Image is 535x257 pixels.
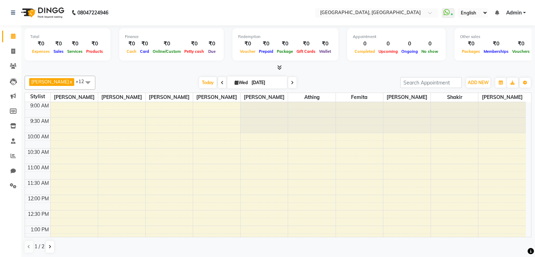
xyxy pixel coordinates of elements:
div: ₹0 [183,40,206,48]
span: Online/Custom [151,49,183,54]
div: 11:30 AM [26,180,50,187]
span: Voucher [238,49,257,54]
div: 1:00 PM [29,226,50,233]
div: 0 [420,40,440,48]
div: 11:00 AM [26,164,50,171]
div: ₹0 [52,40,65,48]
div: 0 [400,40,420,48]
span: Card [138,49,151,54]
div: 10:00 AM [26,133,50,140]
span: Athing [288,93,335,102]
div: 9:00 AM [29,102,50,109]
span: No show [420,49,440,54]
span: Vouchers [510,49,531,54]
span: Services [65,49,84,54]
span: Prepaid [257,49,275,54]
span: Package [275,49,295,54]
div: Redemption [238,34,333,40]
span: [PERSON_NAME] [146,93,193,102]
a: x [69,79,72,84]
span: Due [206,49,217,54]
span: Memberships [482,49,510,54]
input: 2025-09-03 [249,77,285,88]
span: Packages [460,49,482,54]
div: 0 [353,40,377,48]
span: [PERSON_NAME] [478,93,526,102]
span: [PERSON_NAME] [98,93,145,102]
div: 0 [377,40,400,48]
div: Stylist [25,93,50,100]
div: ₹0 [275,40,295,48]
div: ₹0 [138,40,151,48]
span: [PERSON_NAME] [383,93,431,102]
div: Finance [125,34,218,40]
span: +12 [76,79,89,84]
div: ₹0 [151,40,183,48]
div: Total [30,34,105,40]
span: [PERSON_NAME] [31,79,69,84]
div: ₹0 [317,40,333,48]
div: ₹0 [125,40,138,48]
span: Gift Cards [295,49,317,54]
div: ₹0 [295,40,317,48]
div: ₹0 [482,40,510,48]
span: Wallet [317,49,333,54]
div: ₹0 [206,40,218,48]
span: Expenses [30,49,52,54]
div: 12:30 PM [26,211,50,218]
span: ADD NEW [468,80,489,85]
span: 1 / 2 [34,243,44,250]
span: Sales [52,49,65,54]
div: ₹0 [257,40,275,48]
span: Admin [506,9,522,17]
div: ₹0 [65,40,84,48]
span: Upcoming [377,49,400,54]
div: 12:00 PM [26,195,50,202]
div: ₹0 [30,40,52,48]
span: [PERSON_NAME] [241,93,288,102]
span: Products [84,49,105,54]
input: Search Appointment [400,77,462,88]
img: logo [18,3,66,23]
span: Completed [353,49,377,54]
b: 08047224946 [77,3,108,23]
div: ₹0 [460,40,482,48]
span: [PERSON_NAME] [51,93,98,102]
div: ₹0 [84,40,105,48]
div: 10:30 AM [26,149,50,156]
span: Femita [336,93,383,102]
div: ₹0 [238,40,257,48]
span: Ongoing [400,49,420,54]
div: ₹0 [510,40,531,48]
span: [PERSON_NAME] [193,93,240,102]
div: 9:30 AM [29,118,50,125]
span: Petty cash [183,49,206,54]
span: Shakir [431,93,478,102]
span: Wed [233,80,249,85]
span: Cash [125,49,138,54]
div: Appointment [353,34,440,40]
button: ADD NEW [466,78,490,88]
span: Today [199,77,217,88]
